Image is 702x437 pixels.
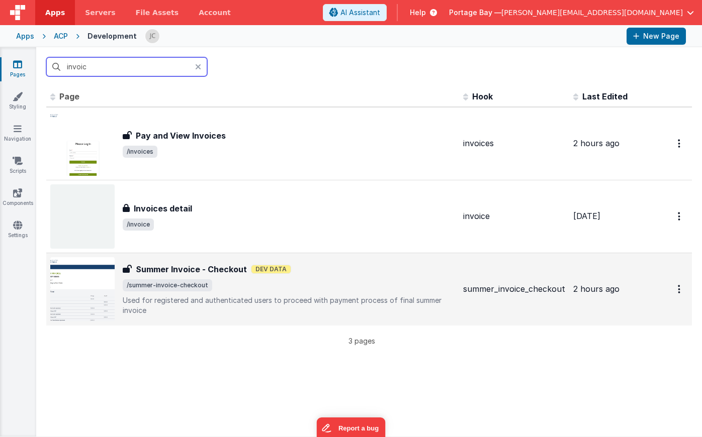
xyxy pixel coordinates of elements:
[136,8,179,18] span: File Assets
[463,283,565,295] div: summer_invoice_checkout
[627,28,686,45] button: New Page
[123,279,212,291] span: /summer-invoice-checkout
[340,8,380,18] span: AI Assistant
[46,57,207,76] input: Search pages, id's ...
[582,91,628,101] span: Last Edited
[45,8,65,18] span: Apps
[46,336,677,346] p: 3 pages
[449,8,501,18] span: Portage Bay —
[323,4,387,21] button: AI Assistant
[54,31,68,41] div: ACP
[501,8,683,18] span: [PERSON_NAME][EMAIL_ADDRESS][DOMAIN_NAME]
[16,31,34,41] div: Apps
[672,206,688,227] button: Options
[672,133,688,154] button: Options
[410,8,426,18] span: Help
[123,219,154,231] span: /invoice
[123,295,455,315] p: Used for registered and authenticated users to proceed with payment process of final summer invoice
[573,138,620,148] span: 2 hours ago
[472,91,493,101] span: Hook
[136,263,247,275] h3: Summer Invoice - Checkout
[145,29,159,43] img: 5d1ca2343d4fbe88511ed98663e9c5d3
[463,138,565,149] div: invoices
[251,265,291,274] span: Dev Data
[449,8,694,18] button: Portage Bay — [PERSON_NAME][EMAIL_ADDRESS][DOMAIN_NAME]
[123,146,157,158] span: /invoices
[672,279,688,299] button: Options
[573,211,600,221] span: [DATE]
[573,284,620,294] span: 2 hours ago
[59,91,79,101] span: Page
[87,31,137,41] div: Development
[85,8,115,18] span: Servers
[136,130,226,142] h3: Pay and View Invoices
[463,210,565,222] div: invoice
[134,202,192,214] h3: Invoices detail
